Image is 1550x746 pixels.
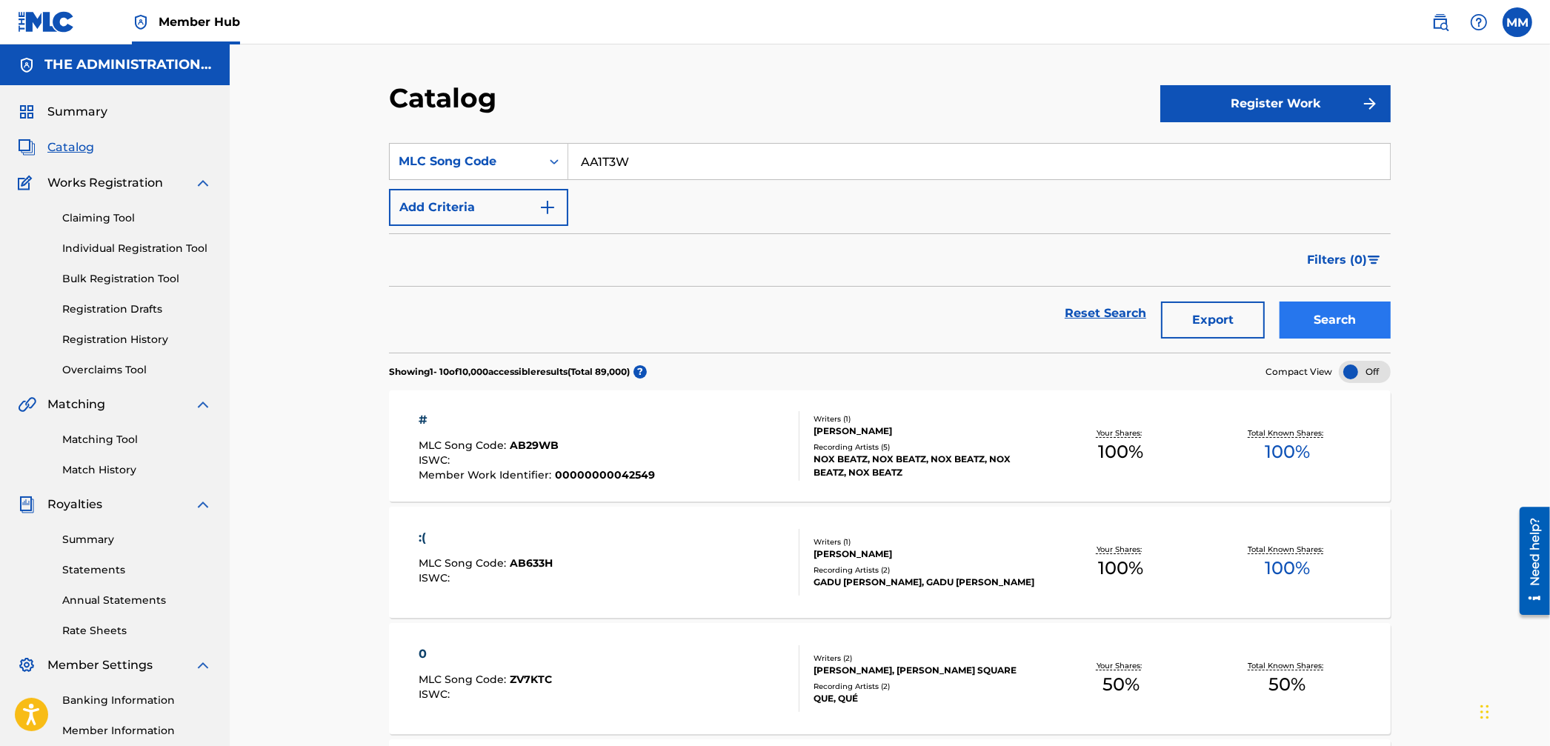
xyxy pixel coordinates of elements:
[419,687,454,701] span: ISWC :
[18,656,36,674] img: Member Settings
[1298,242,1391,279] button: Filters (0)
[510,673,553,686] span: ZV7KTC
[18,103,107,121] a: SummarySummary
[47,103,107,121] span: Summary
[1098,555,1143,582] span: 100 %
[1102,671,1140,698] span: 50 %
[814,547,1037,561] div: [PERSON_NAME]
[62,362,212,378] a: Overclaims Tool
[47,174,163,192] span: Works Registration
[1470,13,1488,31] img: help
[1098,439,1143,465] span: 100 %
[18,11,75,33] img: MLC Logo
[389,623,1391,734] a: 0MLC Song Code:ZV7KTCISWC:Writers (2)[PERSON_NAME], [PERSON_NAME] SQUARERecording Artists (2)QUE,...
[814,681,1037,692] div: Recording Artists ( 2 )
[1509,501,1550,620] iframe: Resource Center
[62,693,212,708] a: Banking Information
[399,153,532,170] div: MLC Song Code
[194,174,212,192] img: expand
[18,174,37,192] img: Works Registration
[1368,256,1380,264] img: filter
[1476,675,1550,746] iframe: Chat Widget
[132,13,150,31] img: Top Rightsholder
[419,556,510,570] span: MLC Song Code :
[1097,660,1145,671] p: Your Shares:
[194,656,212,674] img: expand
[1248,427,1327,439] p: Total Known Shares:
[18,56,36,74] img: Accounts
[814,442,1037,453] div: Recording Artists ( 5 )
[194,396,212,413] img: expand
[510,556,553,570] span: AB633H
[510,439,559,452] span: AB29WB
[1480,690,1489,734] div: Drag
[814,653,1037,664] div: Writers ( 2 )
[18,139,94,156] a: CatalogCatalog
[1464,7,1494,37] div: Help
[18,396,36,413] img: Matching
[44,56,212,73] h5: THE ADMINISTRATION MP INC
[18,139,36,156] img: Catalog
[1265,365,1332,379] span: Compact View
[419,411,656,429] div: #
[62,432,212,447] a: Matching Tool
[1503,7,1532,37] div: User Menu
[1265,555,1310,582] span: 100 %
[814,536,1037,547] div: Writers ( 1 )
[1097,544,1145,555] p: Your Shares:
[47,496,102,513] span: Royalties
[62,623,212,639] a: Rate Sheets
[814,565,1037,576] div: Recording Artists ( 2 )
[62,723,212,739] a: Member Information
[814,413,1037,424] div: Writers ( 1 )
[1161,302,1265,339] button: Export
[47,139,94,156] span: Catalog
[1307,251,1367,269] span: Filters ( 0 )
[1248,660,1327,671] p: Total Known Shares:
[62,562,212,578] a: Statements
[1426,7,1455,37] a: Public Search
[1248,544,1327,555] p: Total Known Shares:
[62,241,212,256] a: Individual Registration Tool
[1280,302,1391,339] button: Search
[389,189,568,226] button: Add Criteria
[389,365,630,379] p: Showing 1 - 10 of 10,000 accessible results (Total 89,000 )
[419,453,454,467] span: ISWC :
[633,365,647,379] span: ?
[814,453,1037,479] div: NOX BEATZ, NOX BEATZ, NOX BEATZ, NOX BEATZ, NOX BEATZ
[389,81,504,115] h2: Catalog
[62,332,212,347] a: Registration History
[1269,671,1306,698] span: 50 %
[389,390,1391,502] a: #MLC Song Code:AB29WBISWC:Member Work Identifier:00000000042549Writers (1)[PERSON_NAME]Recording ...
[539,199,556,216] img: 9d2ae6d4665cec9f34b9.svg
[1431,13,1449,31] img: search
[419,571,454,585] span: ISWC :
[389,507,1391,618] a: :(MLC Song Code:AB633HISWC:Writers (1)[PERSON_NAME]Recording Artists (2)GADU [PERSON_NAME], GADU ...
[419,529,553,547] div: :(
[419,673,510,686] span: MLC Song Code :
[1097,427,1145,439] p: Your Shares:
[1265,439,1310,465] span: 100 %
[159,13,240,30] span: Member Hub
[419,468,556,482] span: Member Work Identifier :
[556,468,656,482] span: 00000000042549
[419,439,510,452] span: MLC Song Code :
[18,496,36,513] img: Royalties
[1361,95,1379,113] img: f7272a7cc735f4ea7f67.svg
[62,302,212,317] a: Registration Drafts
[419,645,553,663] div: 0
[62,593,212,608] a: Annual Statements
[18,103,36,121] img: Summary
[194,496,212,513] img: expand
[1057,297,1154,330] a: Reset Search
[1160,85,1391,122] button: Register Work
[814,576,1037,589] div: GADU [PERSON_NAME], GADU [PERSON_NAME]
[814,664,1037,677] div: [PERSON_NAME], [PERSON_NAME] SQUARE
[47,656,153,674] span: Member Settings
[47,396,105,413] span: Matching
[389,143,1391,353] form: Search Form
[814,424,1037,438] div: [PERSON_NAME]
